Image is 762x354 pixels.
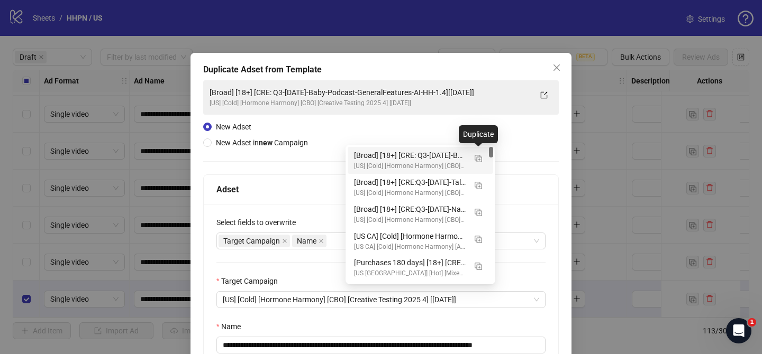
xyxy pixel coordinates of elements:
[259,138,273,147] strong: new
[470,203,487,220] button: Duplicate
[292,235,326,247] span: Name
[348,174,493,201] div: [Broad] [18+] [CRE:Q3-09-SEP-2025-Talking-Reviews-GeneralFeatures-UGC-VO-HH][24 Sep 2025]
[216,321,248,332] label: Name
[475,236,482,243] img: Duplicate
[348,254,493,281] div: [Purchases 180 days] [18+] [CRE: UWC Subscribe&Save Creatives] [LP: join-vip-club] [19 Sep 2025]
[354,242,466,252] div: [US CA] [Cold] [Hormone Harmony] [ASC] [S&S][[DATE]]
[223,292,539,308] span: [US] [Cold] [Hormone Harmony] [CBO] [Creative Testing 2025 4] [30 Jul 2025]
[470,176,487,193] button: Duplicate
[216,123,251,131] span: New Adset
[459,125,498,143] div: Duplicate
[282,238,287,244] span: close
[475,155,482,162] img: Duplicate
[470,257,487,274] button: Duplicate
[354,203,466,215] div: [Broad] [18+] [CRE:Q3-[DATE]-Narrative-Song-GeneralFeatures-AI-HH][[DATE]]
[354,176,466,188] div: [Broad] [18+] [CRE:Q3-[DATE]-Talking-Reviews-GeneralFeatures-UGC-VO-HH][[DATE]]
[748,318,756,327] span: 1
[354,188,466,198] div: [US] [Cold] [Hormone Harmony] [CBO] [Creative Testing 2025 4] [[DATE]]
[210,98,531,108] div: [US] [Cold] [Hormone Harmony] [CBO] [Creative Testing 2025 4] [[DATE]]
[354,257,466,268] div: [Purchases 180 days] [18+] [CRE: UWC Subscribe&Save Creatives] [LP: join-vip-club] [[DATE]]
[216,337,546,353] input: Name
[319,238,324,244] span: close
[726,318,751,343] iframe: Intercom live chat
[470,150,487,166] button: Duplicate
[348,228,493,255] div: [US CA] [Cold] [Hormone Harmony] [ASC] [LP: Q3 - 09.25 - High Cortisol - LP - HHC] [08 Sep 2025]
[475,263,482,270] img: Duplicate
[348,201,493,228] div: [Broad] [18+] [CRE:Q3-09-SEP-2025-Narrative-Song-GeneralFeatures-AI-HH][24 Sep 2025]
[216,183,546,196] div: Adset
[540,91,548,99] span: export
[354,268,466,278] div: [US [GEOGRAPHIC_DATA]] [Hot] [Mixed Products] [CBO] [[DATE]]
[203,63,559,76] div: Duplicate Adset from Template
[216,217,303,228] label: Select fields to overwrite
[297,235,316,247] span: Name
[219,235,290,247] span: Target Campaign
[552,63,561,72] span: close
[216,138,308,147] span: New Adset in Campaign
[348,147,493,174] div: [Broad] [18+] [CRE: Q3-09-SEP-2025-Baby-Podcast-GeneralFeatures-AI-HH-1.4][24 Sep 2025]
[548,59,565,76] button: Close
[470,230,487,247] button: Duplicate
[354,150,466,161] div: [Broad] [18+] [CRE: Q3-[DATE]-Baby-Podcast-GeneralFeatures-AI-HH-1.4][[DATE]]
[216,275,285,287] label: Target Campaign
[354,215,466,225] div: [US] [Cold] [Hormone Harmony] [CBO] [Creative Testing 2025 4] [[DATE]]
[475,182,482,189] img: Duplicate
[475,209,482,216] img: Duplicate
[223,235,280,247] span: Target Campaign
[210,87,531,98] div: [Broad] [18+] [CRE: Q3-[DATE]-Baby-Podcast-GeneralFeatures-AI-HH-1.4][[DATE]]
[348,281,493,308] div: [Broad] [18+] [CRE:Q3-09-SEP-2025-Women-Over-40-Beer-Belly-Testimonial-HH][19 Sep 2025]
[354,161,466,171] div: [US] [Cold] [Hormone Harmony] [CBO] [Creative Testing 2025 4] [[DATE]]
[354,230,466,242] div: [US CA] [Cold] [Hormone Harmony] [ASC] [LP: Q3 - 09.25 - High [MEDICAL_DATA] - LP - HHC] [[DATE]]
